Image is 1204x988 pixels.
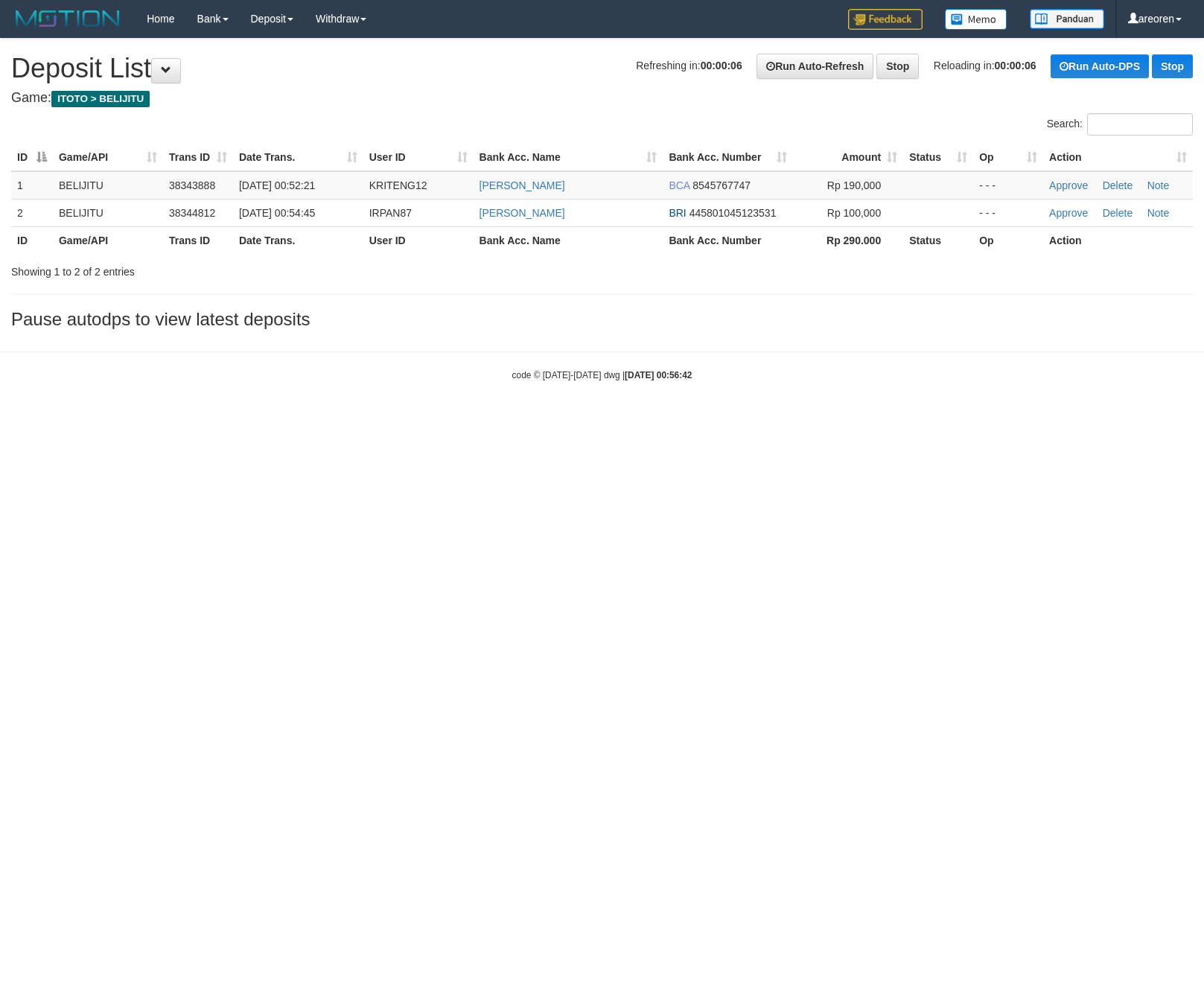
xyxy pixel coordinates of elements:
small: code © [DATE]-[DATE] dwg | [512,370,692,380]
th: Bank Acc. Name: activate to sort column ascending [474,144,663,171]
th: Bank Acc. Name [474,226,663,254]
th: ID [11,226,53,254]
th: Trans ID [163,226,233,254]
a: Stop [1152,54,1193,78]
span: [DATE] 00:54:45 [239,207,315,219]
th: Amount: activate to sort column ascending [793,144,903,171]
strong: 00:00:06 [995,60,1036,71]
label: Search: [1047,113,1193,136]
a: Delete [1103,179,1133,191]
h4: Game: [11,91,1193,106]
img: Feedback.jpg [848,9,923,30]
th: Status [903,226,973,254]
td: 2 [11,199,53,226]
span: ITOTO > BELIJITU [51,91,150,107]
th: Op [973,226,1043,254]
th: ID: activate to sort column descending [11,144,53,171]
img: panduan.png [1030,9,1104,29]
a: Run Auto-Refresh [757,54,873,79]
th: User ID [363,226,474,254]
a: [PERSON_NAME] [480,207,565,219]
span: Refreshing in: [636,60,742,71]
th: Game/API: activate to sort column ascending [53,144,163,171]
a: Approve [1049,207,1088,219]
th: Trans ID: activate to sort column ascending [163,144,233,171]
a: Delete [1103,207,1133,219]
td: - - - [973,171,1043,200]
th: Bank Acc. Number [663,226,793,254]
span: KRITENG12 [369,179,427,191]
span: Rp 190,000 [827,179,881,191]
th: Rp 290.000 [793,226,903,254]
img: Button%20Memo.svg [945,9,1007,30]
a: Run Auto-DPS [1051,54,1149,78]
td: BELIJITU [53,171,163,200]
a: Stop [876,54,919,79]
th: Bank Acc. Number: activate to sort column ascending [663,144,793,171]
span: [DATE] 00:52:21 [239,179,315,191]
a: Note [1147,179,1170,191]
div: Showing 1 to 2 of 2 entries [11,258,491,279]
span: BCA [669,179,689,191]
span: Reloading in: [934,60,1036,71]
h3: Pause autodps to view latest deposits [11,310,1193,329]
span: BRI [669,207,686,219]
span: 38343888 [169,179,215,191]
th: Date Trans. [233,226,363,254]
th: User ID: activate to sort column ascending [363,144,474,171]
span: Rp 100,000 [827,207,881,219]
th: Action: activate to sort column ascending [1043,144,1193,171]
h1: Deposit List [11,54,1193,83]
th: Op: activate to sort column ascending [973,144,1043,171]
span: 38344812 [169,207,215,219]
strong: 00:00:06 [701,60,742,71]
span: IRPAN87 [369,207,412,219]
span: Copy 8545767747 to clipboard [692,179,751,191]
span: Copy 445801045123531 to clipboard [689,207,777,219]
th: Status: activate to sort column ascending [903,144,973,171]
th: Action [1043,226,1193,254]
a: [PERSON_NAME] [480,179,565,191]
td: BELIJITU [53,199,163,226]
a: Approve [1049,179,1088,191]
th: Game/API [53,226,163,254]
input: Search: [1087,113,1193,136]
td: - - - [973,199,1043,226]
td: 1 [11,171,53,200]
img: MOTION_logo.png [11,7,124,30]
a: Note [1147,207,1170,219]
strong: [DATE] 00:56:42 [625,370,692,380]
th: Date Trans.: activate to sort column ascending [233,144,363,171]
